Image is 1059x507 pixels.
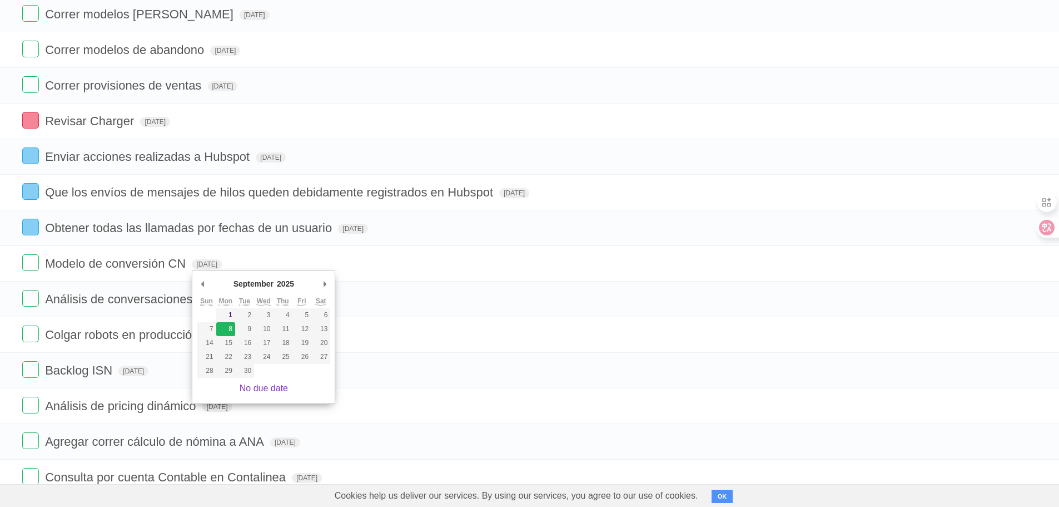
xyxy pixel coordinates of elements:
[311,336,330,350] button: 20
[22,397,39,414] label: Done
[45,399,198,413] span: Análisis de pricing dinámico
[22,290,39,307] label: Done
[210,46,240,56] span: [DATE]
[22,432,39,449] label: Done
[200,297,213,306] abbr: Sunday
[270,437,300,447] span: [DATE]
[192,259,222,269] span: [DATE]
[208,81,238,91] span: [DATE]
[712,490,733,503] button: OK
[45,114,137,128] span: Revisar Charger
[140,117,170,127] span: [DATE]
[316,297,326,306] abbr: Saturday
[254,308,273,322] button: 3
[275,275,296,292] div: 2025
[254,350,273,364] button: 24
[324,485,709,507] span: Cookies help us deliver our services. By using our services, you agree to our use of cookies.
[45,257,188,270] span: Modelo de conversión CN
[274,336,292,350] button: 18
[45,470,289,484] span: Consulta por cuenta Contable en Contalinea
[216,322,235,336] button: 8
[22,5,39,22] label: Done
[232,275,275,292] div: September
[292,336,311,350] button: 19
[311,350,330,364] button: 27
[239,297,250,306] abbr: Tuesday
[254,322,273,336] button: 10
[45,185,496,199] span: Que los envíos de mensajes de hilos queden debidamente registrados en Hubspot
[235,308,254,322] button: 2
[197,336,216,350] button: 14
[216,364,235,378] button: 29
[235,364,254,378] button: 30
[292,322,311,336] button: 12
[45,221,335,235] span: Obtener todas las llamadas por fechas de un usuario
[202,402,232,412] span: [DATE]
[240,383,288,393] a: No due date
[45,328,201,342] span: Colgar robots en producción
[256,152,286,163] span: [DATE]
[319,275,330,292] button: Next Month
[22,254,39,271] label: Done
[257,297,271,306] abbr: Wednesday
[197,364,216,378] button: 28
[216,336,235,350] button: 15
[22,361,39,378] label: Done
[218,297,232,306] abbr: Monday
[197,275,208,292] button: Previous Month
[45,292,282,306] span: Análisis de conversaciones de seguimiento
[235,336,254,350] button: 16
[45,363,115,377] span: Backlog ISN
[338,224,368,234] span: [DATE]
[274,308,292,322] button: 4
[22,468,39,485] label: Done
[45,78,204,92] span: Correr provisiones de ventas
[22,41,39,57] label: Done
[197,322,216,336] button: 7
[499,188,529,198] span: [DATE]
[254,336,273,350] button: 17
[45,7,236,21] span: Correr modelos [PERSON_NAME]
[297,297,306,306] abbr: Friday
[240,10,270,20] span: [DATE]
[22,326,39,342] label: Done
[197,350,216,364] button: 21
[22,147,39,164] label: Done
[216,350,235,364] button: 22
[235,322,254,336] button: 9
[274,322,292,336] button: 11
[277,297,289,306] abbr: Thursday
[311,308,330,322] button: 6
[274,350,292,364] button: 25
[45,150,252,164] span: Enviar acciones realizadas a Hubspot
[45,435,267,449] span: Agregar correr cálculo de nómina a ANA
[22,219,39,235] label: Done
[118,366,148,376] span: [DATE]
[292,473,322,483] span: [DATE]
[292,350,311,364] button: 26
[235,350,254,364] button: 23
[45,43,207,57] span: Correr modelos de abandono
[216,308,235,322] button: 1
[22,183,39,200] label: Done
[22,112,39,129] label: Done
[292,308,311,322] button: 5
[311,322,330,336] button: 13
[22,76,39,93] label: Done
